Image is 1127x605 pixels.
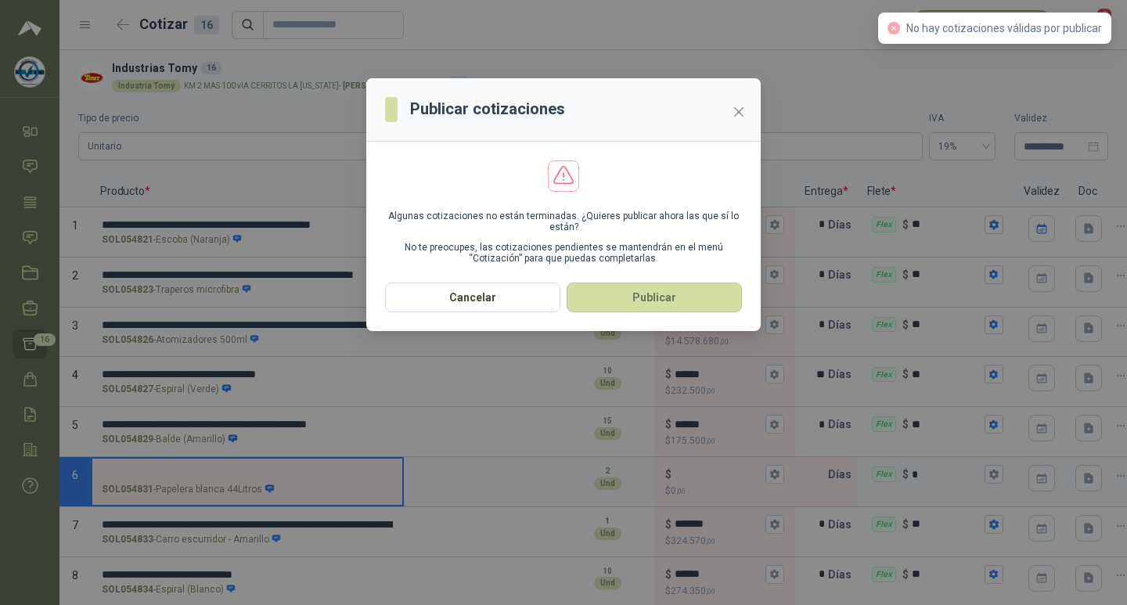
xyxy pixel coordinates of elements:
span: close [733,106,745,118]
p: No te preocupes, las cotizaciones pendientes se mantendrán en el menú “Cotización” para que pueda... [385,242,742,264]
button: Publicar [567,283,742,312]
p: Algunas cotizaciones no están terminadas. ¿Quieres publicar ahora las que sí lo están? [385,211,742,232]
h3: Publicar cotizaciones [410,97,565,121]
button: Cancelar [385,283,560,312]
button: Close [726,99,751,124]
